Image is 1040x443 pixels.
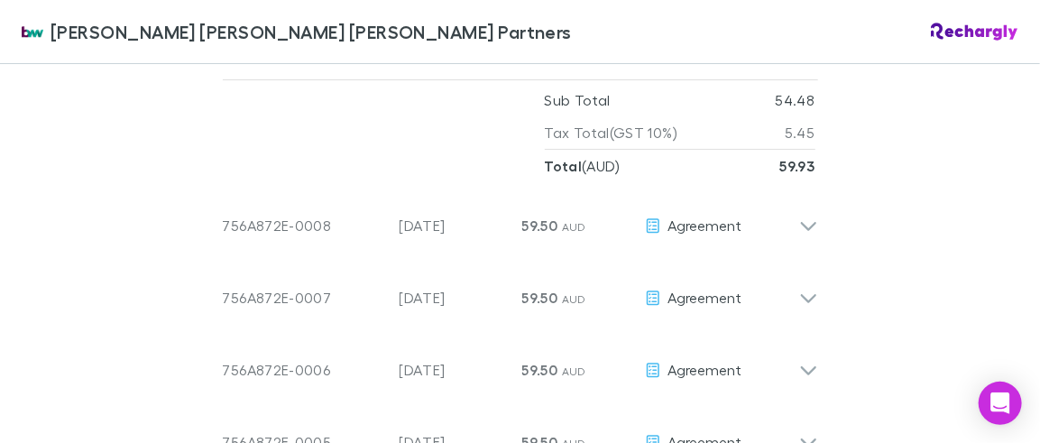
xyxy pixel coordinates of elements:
[400,287,508,309] p: [DATE]
[979,382,1022,425] div: Open Intercom Messenger
[51,18,572,45] span: [PERSON_NAME] [PERSON_NAME] [PERSON_NAME] Partners
[208,182,833,254] div: 756A872E-0008[DATE]59.50 AUDAgreement
[223,215,385,236] div: 756A872E-0008
[522,217,558,235] span: 59.50
[223,359,385,381] div: 756A872E-0006
[545,116,678,149] p: Tax Total (GST 10%)
[223,287,385,309] div: 756A872E-0007
[400,359,508,381] p: [DATE]
[545,84,611,116] p: Sub Total
[545,150,621,182] p: ( AUD )
[668,289,742,306] span: Agreement
[562,365,586,378] span: AUD
[208,254,833,327] div: 756A872E-0007[DATE]59.50 AUDAgreement
[522,361,558,379] span: 59.50
[522,289,558,307] span: 59.50
[780,157,815,175] strong: 59.93
[208,327,833,399] div: 756A872E-0006[DATE]59.50 AUDAgreement
[400,215,508,236] p: [DATE]
[22,21,43,42] img: Brewster Walsh Waters Partners's Logo
[785,116,815,149] p: 5.45
[668,361,742,378] span: Agreement
[776,84,815,116] p: 54.48
[545,157,583,175] strong: Total
[562,220,586,234] span: AUD
[931,23,1018,41] img: Rechargly Logo
[668,217,742,234] span: Agreement
[562,292,586,306] span: AUD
